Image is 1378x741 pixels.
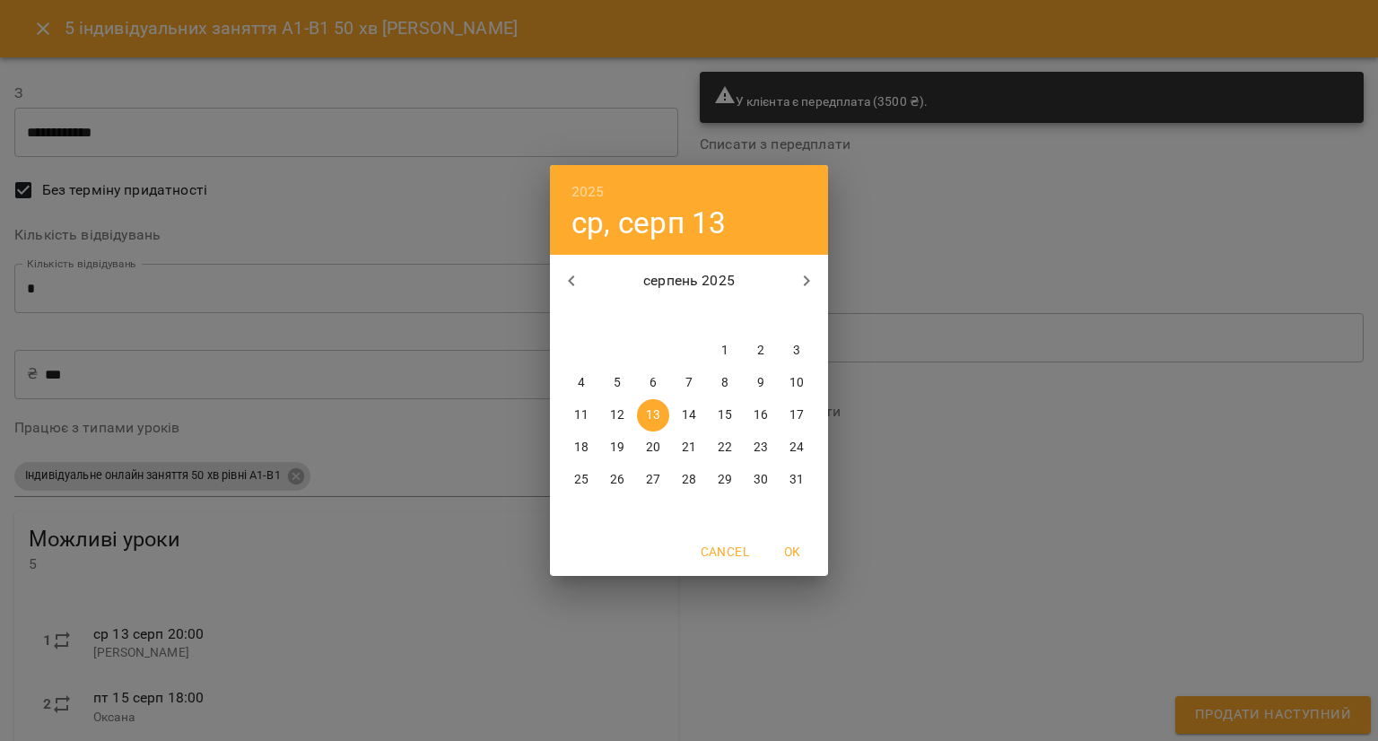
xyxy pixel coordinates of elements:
[721,374,728,392] p: 8
[565,432,597,464] button: 18
[701,541,749,562] span: Cancel
[693,536,756,568] button: Cancel
[601,464,633,496] button: 26
[745,399,777,432] button: 16
[682,439,696,457] p: 21
[673,432,705,464] button: 21
[673,399,705,432] button: 14
[781,335,813,367] button: 3
[709,399,741,432] button: 15
[789,406,804,424] p: 17
[565,464,597,496] button: 25
[757,374,764,392] p: 9
[718,471,732,489] p: 29
[781,367,813,399] button: 10
[771,541,814,562] span: OK
[637,308,669,326] span: ср
[673,367,705,399] button: 7
[593,270,786,292] p: серпень 2025
[646,406,660,424] p: 13
[745,432,777,464] button: 23
[709,464,741,496] button: 29
[745,308,777,326] span: сб
[601,399,633,432] button: 12
[781,308,813,326] span: нд
[757,342,764,360] p: 2
[721,342,728,360] p: 1
[601,308,633,326] span: вт
[709,367,741,399] button: 8
[781,432,813,464] button: 24
[646,439,660,457] p: 20
[565,367,597,399] button: 4
[610,439,624,457] p: 19
[745,367,777,399] button: 9
[745,464,777,496] button: 30
[601,432,633,464] button: 19
[574,406,589,424] p: 11
[789,439,804,457] p: 24
[646,471,660,489] p: 27
[673,308,705,326] span: чт
[754,406,768,424] p: 16
[754,471,768,489] p: 30
[610,406,624,424] p: 12
[673,464,705,496] button: 28
[637,432,669,464] button: 20
[718,406,732,424] p: 15
[793,342,800,360] p: 3
[637,399,669,432] button: 13
[578,374,585,392] p: 4
[637,367,669,399] button: 6
[763,536,821,568] button: OK
[574,439,589,457] p: 18
[565,399,597,432] button: 11
[781,464,813,496] button: 31
[709,432,741,464] button: 22
[781,399,813,432] button: 17
[601,367,633,399] button: 5
[650,374,657,392] p: 6
[610,471,624,489] p: 26
[709,308,741,326] span: пт
[637,464,669,496] button: 27
[571,205,727,241] button: ср, серп 13
[571,179,605,205] button: 2025
[682,406,696,424] p: 14
[718,439,732,457] p: 22
[614,374,621,392] p: 5
[745,335,777,367] button: 2
[565,308,597,326] span: пн
[682,471,696,489] p: 28
[789,471,804,489] p: 31
[574,471,589,489] p: 25
[789,374,804,392] p: 10
[709,335,741,367] button: 1
[685,374,693,392] p: 7
[754,439,768,457] p: 23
